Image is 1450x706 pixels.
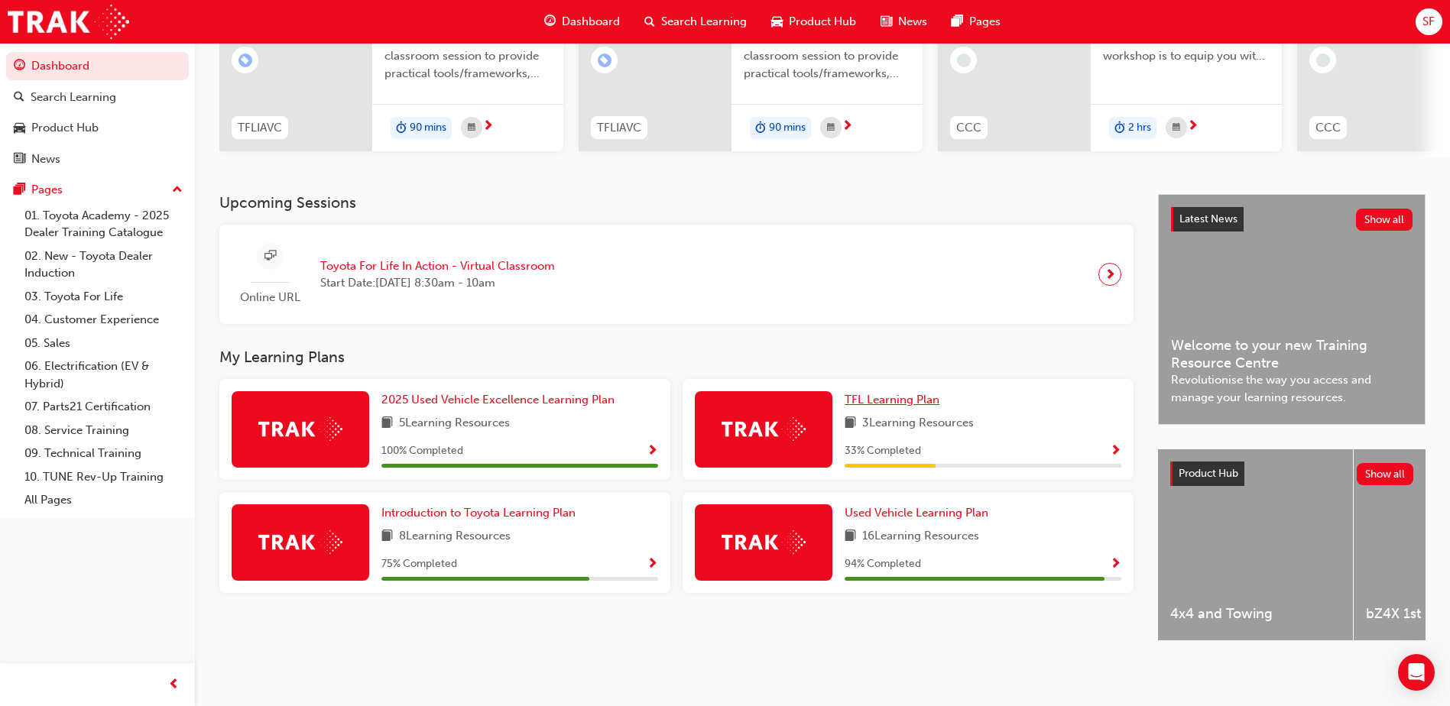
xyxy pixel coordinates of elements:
span: car-icon [14,121,25,135]
span: Toyota For Life In Action - Virtual Classroom [320,257,555,275]
span: news-icon [881,12,892,31]
button: DashboardSearch LearningProduct HubNews [6,49,189,176]
button: Show Progress [647,442,658,461]
button: Show all [1357,463,1414,485]
span: 75 % Completed [381,555,457,573]
span: 90 mins [769,119,806,137]
a: Latest NewsShow allWelcome to your new Training Resource CentreRevolutionise the way you access a... [1158,194,1426,425]
a: TFL Learning Plan [845,391,946,409]
span: This is a 90 minute virtual classroom session to provide practical tools/frameworks, behaviours a... [384,31,551,83]
a: 03. Toyota For Life [18,285,189,309]
div: Open Intercom Messenger [1398,654,1435,691]
span: TFLIAVC [238,119,282,137]
a: Latest NewsShow all [1171,207,1413,232]
span: book-icon [381,414,393,433]
span: duration-icon [1114,118,1125,138]
div: Product Hub [31,119,99,137]
span: up-icon [172,180,183,200]
span: calendar-icon [1173,118,1180,138]
span: calendar-icon [827,118,835,138]
span: CCC [956,119,981,137]
a: Search Learning [6,83,189,112]
button: Show Progress [647,555,658,574]
a: news-iconNews [868,6,939,37]
a: 4x4 and Towing [1158,449,1353,640]
span: sessionType_ONLINE_URL-icon [264,247,276,266]
span: learningRecordVerb_ENROLL-icon [598,53,611,67]
span: Dashboard [562,13,620,31]
span: car-icon [771,12,783,31]
span: Online URL [232,289,308,306]
button: Pages [6,176,189,204]
span: Used Vehicle Learning Plan [845,506,988,520]
img: Trak [722,530,806,554]
a: 01. Toyota Academy - 2025 Dealer Training Catalogue [18,204,189,245]
a: pages-iconPages [939,6,1013,37]
span: search-icon [644,12,655,31]
span: Show Progress [1110,445,1121,458]
span: Start Date: [DATE] 8:30am - 10am [320,274,555,292]
div: Search Learning [31,89,116,106]
span: 2025 Used Vehicle Excellence Learning Plan [381,393,615,406]
button: SF [1416,8,1442,35]
h3: My Learning Plans [219,348,1134,366]
span: 3 Learning Resources [862,414,974,433]
span: guage-icon [14,60,25,73]
span: 94 % Completed [845,555,921,573]
span: search-icon [14,91,24,105]
button: Show Progress [1110,442,1121,461]
span: Pages [969,13,1001,31]
span: prev-icon [168,675,180,695]
span: This is a 90 minute virtual classroom session to provide practical tools/frameworks, behaviours a... [744,31,910,83]
span: News [898,13,927,31]
span: book-icon [845,414,856,433]
span: Product Hub [789,13,856,31]
span: next-icon [1187,120,1199,134]
span: TFLIAVC [597,119,641,137]
span: 5 Learning Resources [399,414,510,433]
span: learningRecordVerb_NONE-icon [957,53,971,67]
span: guage-icon [544,12,556,31]
span: Revolutionise the way you access and manage your learning resources. [1171,371,1413,406]
img: Trak [722,417,806,441]
a: 06. Electrification (EV & Hybrid) [18,355,189,395]
span: next-icon [842,120,853,134]
a: Used Vehicle Learning Plan [845,504,994,522]
button: Show Progress [1110,555,1121,574]
a: News [6,145,189,173]
h3: Upcoming Sessions [219,194,1134,212]
a: Product HubShow all [1170,461,1413,486]
span: 4x4 and Towing [1170,605,1341,623]
img: Trak [8,5,129,39]
a: 05. Sales [18,332,189,355]
a: guage-iconDashboard [532,6,632,37]
img: Trak [258,530,342,554]
span: Latest News [1179,212,1238,225]
a: 07. Parts21 Certification [18,395,189,419]
span: Product Hub [1179,467,1238,480]
span: next-icon [482,120,494,134]
span: 33 % Completed [845,442,921,460]
a: Online URLToyota For Life In Action - Virtual ClassroomStart Date:[DATE] 8:30am - 10am [232,237,1121,313]
span: 90 mins [410,119,446,137]
a: 09. Technical Training [18,442,189,465]
a: Dashboard [6,52,189,80]
a: 04. Customer Experience [18,308,189,332]
span: CCC [1315,119,1341,137]
button: Show all [1356,209,1413,231]
span: duration-icon [396,118,407,138]
span: Search Learning [661,13,747,31]
img: Trak [258,417,342,441]
span: pages-icon [952,12,963,31]
a: All Pages [18,488,189,512]
span: learningRecordVerb_ENROLL-icon [238,53,252,67]
span: 100 % Completed [381,442,463,460]
span: Welcome to your new Training Resource Centre [1171,337,1413,371]
a: 10. TUNE Rev-Up Training [18,465,189,489]
span: Show Progress [647,445,658,458]
a: 02. New - Toyota Dealer Induction [18,245,189,285]
a: 2025 Used Vehicle Excellence Learning Plan [381,391,621,409]
a: car-iconProduct Hub [759,6,868,37]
